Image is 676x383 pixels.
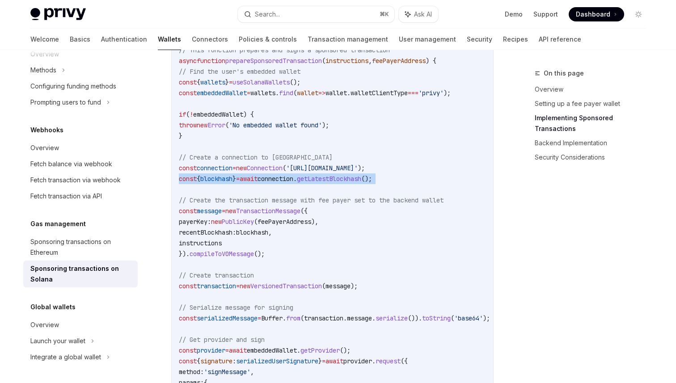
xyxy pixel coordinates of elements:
span: new [211,218,222,226]
div: Overview [30,320,59,330]
a: Transaction management [308,29,388,50]
span: }). [179,250,190,258]
span: instructions [179,239,222,247]
span: (); [340,346,351,354]
span: (); [361,175,372,183]
span: ( [322,57,325,65]
span: // Get provider and sign [179,336,265,344]
span: provider [197,346,225,354]
span: // Create a connection to [GEOGRAPHIC_DATA] [179,153,333,161]
div: Overview [30,143,59,153]
div: Integrate a global wallet [30,352,101,362]
span: async [179,57,197,65]
span: ( [254,218,258,226]
div: Sponsoring transactions on Ethereum [30,236,132,258]
span: } [225,78,229,86]
span: Buffer [261,314,283,322]
a: Connectors [192,29,228,50]
button: Toggle dark mode [631,7,646,21]
a: Fetch transaction via API [23,188,138,204]
span: const [179,314,197,322]
span: compileToV0Message [190,250,254,258]
span: // Serialize message for signing [179,303,293,311]
span: } [318,357,322,365]
span: await [229,346,247,354]
span: = [222,207,225,215]
a: Security Considerations [535,150,653,164]
span: prepareSponsoredTransaction [225,57,322,65]
span: TransactionMessage [236,207,300,215]
span: function [197,57,225,65]
a: Fetch transaction via webhook [23,172,138,188]
span: On this page [544,68,584,79]
span: embeddedWallet [247,346,297,354]
span: // Create the transaction message with fee payer set to the backend wallet [179,196,444,204]
span: { [197,78,200,86]
a: Demo [505,10,523,19]
span: Connection [247,164,283,172]
span: wallet [297,89,318,97]
span: ! [190,110,193,118]
h5: Global wallets [30,302,76,312]
div: Methods [30,65,56,76]
span: = [322,357,325,365]
span: signature [200,357,232,365]
span: Error [207,121,225,129]
span: const [179,78,197,86]
div: Sponsoring transactions on Solana [30,263,132,285]
a: Security [467,29,492,50]
div: Search... [255,9,280,20]
span: . [343,314,347,322]
a: API reference [539,29,581,50]
span: const [179,346,197,354]
span: } [232,175,236,183]
span: ( [186,110,190,118]
span: ); [351,282,358,290]
span: const [179,357,197,365]
span: request [376,357,401,365]
span: } [179,132,182,140]
span: 'signMessage' [204,368,250,376]
span: ); [483,314,490,322]
span: provider [343,357,372,365]
a: Implementing Sponsored Transactions [535,111,653,136]
a: Sponsoring transactions on Ethereum [23,234,138,261]
span: const [179,164,197,172]
span: => [318,89,325,97]
span: find [279,89,293,97]
a: Welcome [30,29,59,50]
span: useSolanaWallets [232,78,290,86]
span: ⌘ K [380,11,389,18]
span: // Create transaction [179,271,254,279]
a: Overview [535,82,653,97]
span: === [408,89,418,97]
span: ); [444,89,451,97]
span: throw [179,121,197,129]
span: (); [254,250,265,258]
span: Ask AI [414,10,432,19]
span: message [197,207,222,215]
span: = [258,314,261,322]
span: wallet [325,89,347,97]
span: const [179,207,197,215]
span: new [236,164,247,172]
span: ); [358,164,365,172]
span: method: [179,368,204,376]
span: . [372,357,376,365]
a: Authentication [101,29,147,50]
a: Dashboard [569,7,624,21]
span: . [347,89,351,97]
a: Backend Implementation [535,136,653,150]
a: User management [399,29,456,50]
span: = [232,164,236,172]
span: ) { [243,110,254,118]
span: = [236,282,240,290]
span: , [250,368,254,376]
span: ) { [426,57,436,65]
span: transaction [304,314,343,322]
a: Fetch balance via webhook [23,156,138,172]
div: Launch your wallet [30,336,85,346]
span: embeddedWallet [193,110,243,118]
span: recentBlockhash: [179,228,236,236]
span: { [197,357,200,365]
